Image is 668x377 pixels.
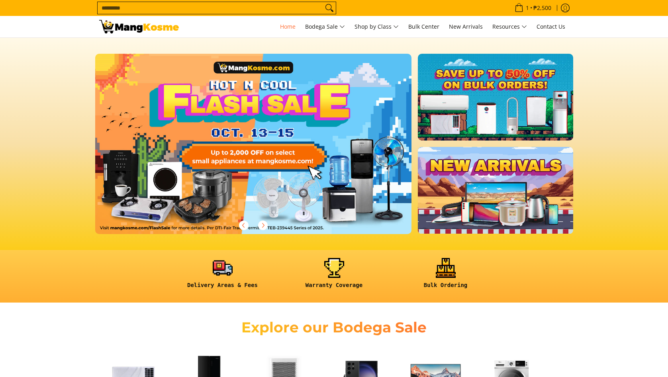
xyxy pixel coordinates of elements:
span: ₱2,500 [532,5,552,11]
a: <h6><strong>Bulk Ordering</strong></h6> [394,258,498,295]
nav: Main Menu [187,16,569,37]
a: New Arrivals [445,16,487,37]
a: Home [276,16,300,37]
span: Contact Us [537,23,565,30]
a: Contact Us [533,16,569,37]
a: Shop by Class [351,16,403,37]
span: Bulk Center [408,23,439,30]
h2: Explore our Bodega Sale [219,318,450,336]
button: Next [254,217,272,234]
span: Home [280,23,296,30]
img: Mang Kosme: Your Home Appliances Warehouse Sale Partner! [99,20,179,33]
button: Previous [235,217,253,234]
a: <h6><strong>Delivery Areas & Fees</strong></h6> [171,258,274,295]
span: 1 [525,5,530,11]
span: New Arrivals [449,23,483,30]
a: Resources [488,16,531,37]
a: Bodega Sale [301,16,349,37]
a: Bulk Center [404,16,443,37]
span: Resources [492,22,527,32]
button: Search [323,2,336,14]
span: Shop by Class [355,22,399,32]
span: Bodega Sale [305,22,345,32]
a: More [95,54,437,247]
span: • [512,4,554,12]
a: <h6><strong>Warranty Coverage</strong></h6> [282,258,386,295]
